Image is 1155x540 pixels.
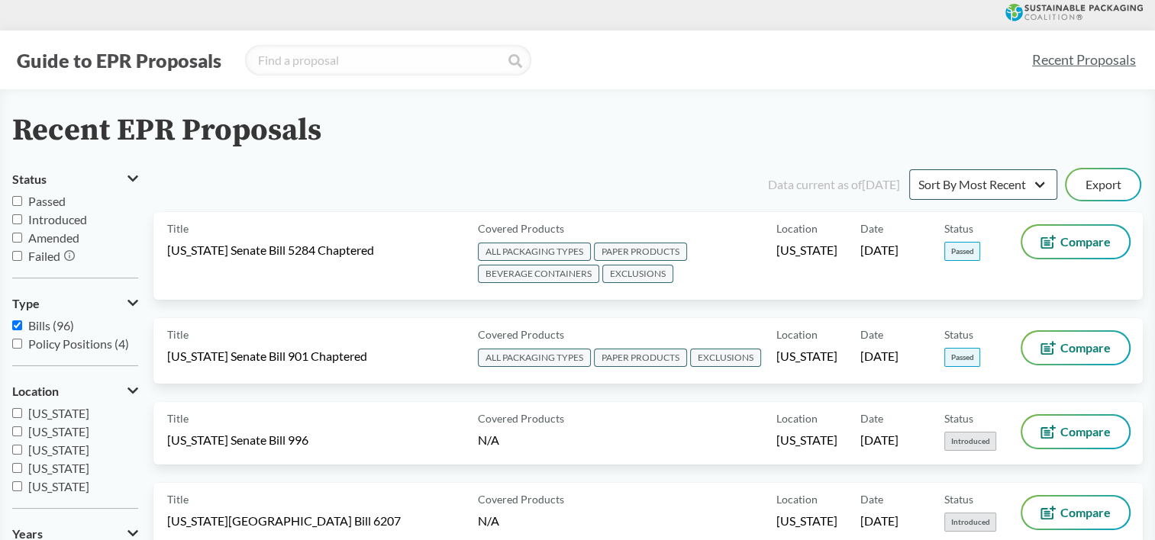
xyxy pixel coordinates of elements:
span: ALL PACKAGING TYPES [478,349,591,367]
span: PAPER PRODUCTS [594,349,687,367]
span: Location [776,410,818,426]
span: Date [860,410,883,426]
span: Status [12,172,47,186]
span: Status [944,491,973,507]
span: Covered Products [478,326,564,342]
span: Status [944,410,973,426]
span: Date [860,491,883,507]
span: [US_STATE] Senate Bill 996 [167,432,308,448]
span: Compare [1060,426,1111,438]
span: [US_STATE] [776,348,837,365]
input: Passed [12,196,22,206]
button: Location [12,378,138,404]
span: Type [12,297,40,310]
button: Compare [1022,416,1129,448]
button: Compare [1022,226,1129,258]
input: Introduced [12,214,22,224]
input: [US_STATE] [12,426,22,436]
span: EXCLUSIONS [602,265,673,283]
input: [US_STATE] [12,445,22,455]
span: [DATE] [860,242,899,259]
span: Title [167,410,189,426]
input: Amended [12,233,22,243]
span: [US_STATE] Senate Bill 5284 Chaptered [167,242,374,259]
span: [US_STATE] [28,406,89,420]
button: Compare [1022,497,1129,529]
span: Passed [944,242,980,261]
span: Title [167,220,189,236]
span: [US_STATE] [28,442,89,457]
span: [US_STATE] [28,479,89,493]
input: [US_STATE] [12,463,22,473]
span: EXCLUSIONS [690,349,761,367]
input: Failed [12,251,22,261]
span: [US_STATE] [28,461,89,475]
span: Compare [1060,506,1111,519]
span: Amended [28,230,79,245]
span: [US_STATE] [776,242,837,259]
button: Status [12,166,138,192]
button: Compare [1022,332,1129,364]
span: N/A [478,432,499,447]
span: Covered Products [478,410,564,426]
span: Introduced [944,432,996,451]
span: Location [776,326,818,342]
span: [US_STATE] [776,432,837,448]
span: Location [776,220,818,236]
span: BEVERAGE CONTAINERS [478,265,599,283]
div: Data current as of [DATE] [768,175,900,194]
span: Date [860,220,883,236]
span: [US_STATE] Senate Bill 901 Chaptered [167,348,367,365]
h2: Recent EPR Proposals [12,114,321,148]
a: Recent Proposals [1025,43,1143,77]
span: Passed [28,194,66,208]
button: Type [12,291,138,317]
span: Date [860,326,883,342]
span: Location [12,384,59,398]
span: [DATE] [860,348,899,365]
span: [DATE] [860,432,899,448]
span: [US_STATE][GEOGRAPHIC_DATA] Bill 6207 [167,513,401,529]
input: Policy Positions (4) [12,339,22,349]
span: Introduced [28,212,87,227]
span: Compare [1060,342,1111,354]
span: ALL PACKAGING TYPES [478,243,591,261]
span: Title [167,326,189,342]
input: [US_STATE] [12,408,22,418]
input: Bills (96) [12,320,22,330]
span: Title [167,491,189,507]
span: Covered Products [478,491,564,507]
input: Find a proposal [245,45,531,76]
button: Guide to EPR Proposals [12,48,226,72]
span: Bills (96) [28,318,74,333]
span: Compare [1060,236,1111,248]
span: N/A [478,513,499,528]
span: [US_STATE] [28,424,89,439]
span: Passed [944,348,980,367]
span: Covered Products [478,220,564,236]
span: Policy Positions (4) [28,336,129,351]
span: PAPER PRODUCTS [594,243,687,261]
span: Introduced [944,513,996,532]
span: [US_STATE] [776,513,837,529]
span: Failed [28,249,60,263]
input: [US_STATE] [12,481,22,491]
span: [DATE] [860,513,899,529]
button: Export [1066,169,1140,200]
span: Status [944,326,973,342]
span: Status [944,220,973,236]
span: Location [776,491,818,507]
